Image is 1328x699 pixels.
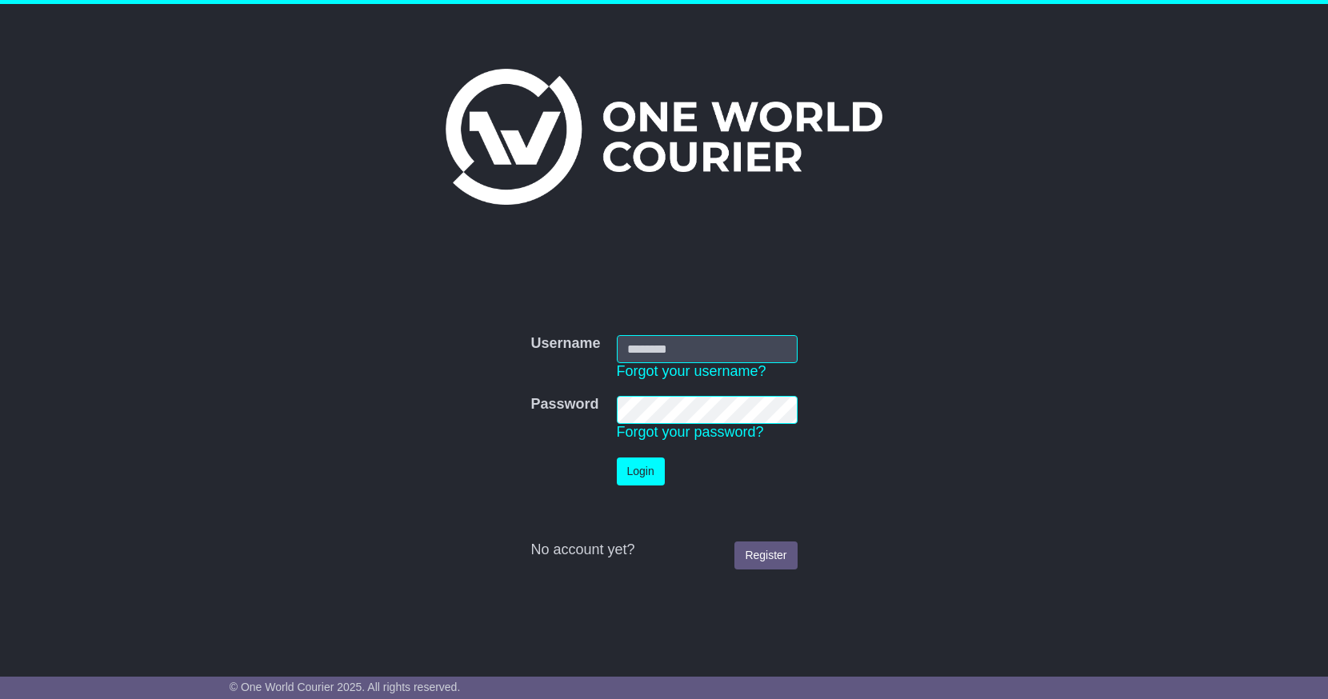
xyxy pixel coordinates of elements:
img: One World [446,69,882,205]
a: Forgot your username? [617,363,766,379]
a: Register [734,541,797,569]
label: Password [530,396,598,413]
a: Forgot your password? [617,424,764,440]
button: Login [617,457,665,485]
span: © One World Courier 2025. All rights reserved. [230,681,461,693]
div: No account yet? [530,541,797,559]
label: Username [530,335,600,353]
